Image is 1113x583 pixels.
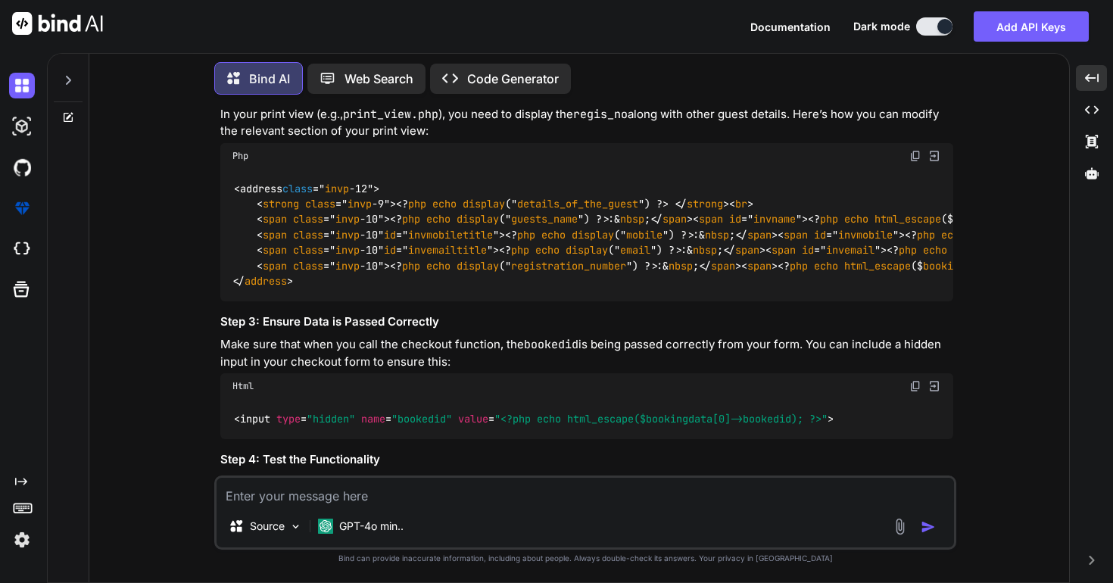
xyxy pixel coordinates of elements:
[220,313,953,331] h3: Step 3: Ensure Data is Passed Correctly
[772,244,796,257] span: span
[232,150,248,162] span: Php
[820,213,838,226] span: php
[361,412,385,426] span: name
[524,337,578,352] code: bookedid
[974,11,1089,42] button: Add API Keys
[408,197,426,210] span: php
[511,244,529,257] span: php
[853,19,910,34] span: Dark mode
[402,259,420,273] span: php
[250,519,285,534] p: Source
[289,520,302,533] img: Pick Models
[626,228,662,242] span: mobile
[735,244,759,257] span: span
[305,197,335,210] span: class
[620,213,644,226] span: nbsp
[494,412,828,426] span: "<?php echo html_escape($bookingdata[0]->bookedid); ?>"
[293,259,323,273] span: class
[891,518,909,535] img: attachment
[814,259,838,273] span: echo
[9,154,35,180] img: githubDark
[457,259,499,273] span: display
[572,228,614,242] span: display
[432,197,457,210] span: echo
[517,228,535,242] span: php
[220,474,953,491] p: After implementing the above changes, test the checkout process to ensure that:
[263,259,287,273] span: span
[408,244,487,257] span: invemailtitle
[463,197,505,210] span: display
[826,244,874,257] span: invemail
[699,213,723,226] span: span
[245,274,287,288] span: address
[790,259,808,273] span: php
[927,379,941,393] img: Open in Browser
[12,12,103,35] img: Bind AI
[923,244,947,257] span: echo
[282,182,313,195] span: class
[753,213,796,226] span: invname
[923,259,996,273] span: booking_info
[458,412,488,426] span: value
[693,244,717,257] span: nbsp
[232,380,254,392] span: Html
[318,519,333,534] img: GPT-4o mini
[9,195,35,221] img: premium
[541,228,566,242] span: echo
[344,70,413,88] p: Web Search
[220,106,953,140] p: In your print view (e.g., ), you need to display the along with other guest details. Here’s how y...
[408,228,493,242] span: invmobiletitle
[293,213,323,226] span: class
[511,213,578,226] span: guests_name
[729,213,741,226] span: id
[467,70,559,88] p: Code Generator
[687,197,723,210] span: strong
[214,553,956,564] p: Bind can provide inaccurate information, including about people. Always double-check its answers....
[335,244,360,257] span: invp
[917,228,935,242] span: php
[802,244,814,257] span: id
[566,244,608,257] span: display
[263,213,287,226] span: span
[9,114,35,139] img: darkAi-studio
[384,244,396,257] span: id
[263,244,287,257] span: span
[402,213,420,226] span: php
[335,228,360,242] span: invp
[276,412,301,426] span: type
[927,149,941,163] img: Open in Browser
[747,259,772,273] span: span
[384,228,396,242] span: id
[899,244,917,257] span: php
[814,228,826,242] span: id
[220,451,953,469] h3: Step 4: Test the Functionality
[747,228,772,242] span: span
[348,197,372,210] span: invp
[874,213,941,226] span: html_escape
[391,412,452,426] span: "bookedid"
[293,228,323,242] span: class
[909,380,921,392] img: copy
[662,213,687,226] span: span
[750,19,831,35] button: Documentation
[249,70,290,88] p: Bind AI
[711,259,735,273] span: span
[573,107,628,122] code: regis_no
[705,228,729,242] span: nbsp
[517,197,638,210] span: details_of_the_guest
[669,259,693,273] span: nbsp
[307,412,355,426] span: "hidden"
[620,244,650,257] span: email
[844,213,868,226] span: echo
[844,259,911,273] span: html_escape
[426,213,450,226] span: echo
[9,73,35,98] img: darkChat
[335,213,360,226] span: invp
[750,20,831,33] span: Documentation
[457,213,499,226] span: display
[240,412,270,426] span: input
[921,519,936,535] img: icon
[293,244,323,257] span: class
[325,182,349,195] span: invp
[263,228,287,242] span: span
